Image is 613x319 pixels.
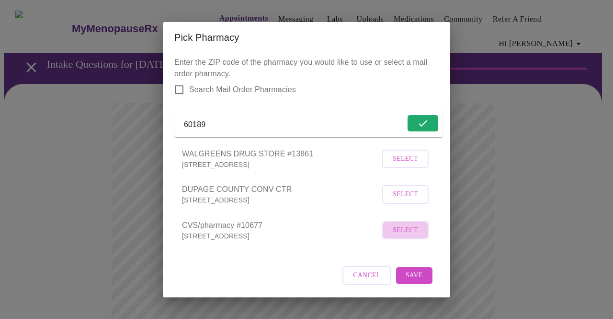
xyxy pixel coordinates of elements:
[393,189,418,201] span: Select
[182,184,380,195] span: DUPAGE COUNTY CONV CTR
[174,57,439,252] p: Enter the ZIP code of the pharmacy you would like to use or select a mail order pharmacy.
[182,220,380,231] span: CVS/pharmacy #10677
[182,231,380,241] p: [STREET_ADDRESS]
[189,84,296,95] span: Search Mail Order Pharmacies
[382,221,429,240] button: Select
[393,153,418,165] span: Select
[182,195,380,205] p: [STREET_ADDRESS]
[184,118,405,133] input: Send a message to your care team
[174,30,439,45] h2: Pick Pharmacy
[382,150,429,168] button: Select
[182,148,380,160] span: WALGREENS DRUG STORE #13861
[182,160,380,169] p: [STREET_ADDRESS]
[396,267,432,284] button: Save
[382,185,429,204] button: Select
[342,266,391,285] button: Cancel
[353,270,381,282] span: Cancel
[393,224,418,236] span: Select
[406,270,423,282] span: Save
